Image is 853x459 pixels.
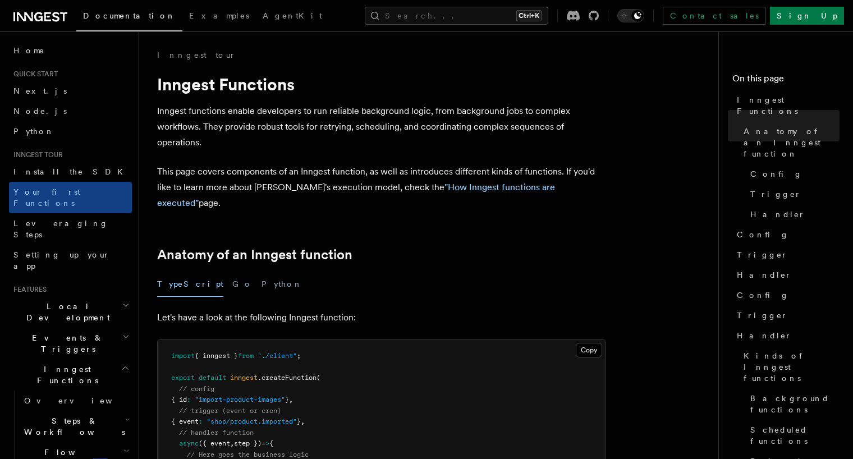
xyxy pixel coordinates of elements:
a: Anatomy of an Inngest function [739,121,840,164]
span: "shop/product.imported" [207,417,297,425]
button: Inngest Functions [9,359,132,391]
a: Trigger [732,305,840,325]
span: Your first Functions [13,187,80,208]
span: Handler [737,269,792,281]
span: Local Development [9,301,122,323]
span: : [187,396,191,403]
a: Config [732,285,840,305]
span: Anatomy of an Inngest function [744,126,840,159]
span: Steps & Workflows [20,415,125,438]
span: Node.js [13,107,67,116]
span: Trigger [737,249,788,260]
a: Background functions [746,388,840,420]
a: Python [9,121,132,141]
span: Background functions [750,393,840,415]
a: Handler [732,265,840,285]
a: Documentation [76,3,182,31]
span: Events & Triggers [9,332,122,355]
span: Install the SDK [13,167,130,176]
span: export [171,374,195,382]
a: Inngest Functions [732,90,840,121]
span: Next.js [13,86,67,95]
h1: Inngest Functions [157,74,606,94]
span: .createFunction [258,374,317,382]
span: Trigger [750,189,801,200]
span: inngest [230,374,258,382]
span: Scheduled functions [750,424,840,447]
a: Trigger [732,245,840,265]
span: Inngest Functions [9,364,121,386]
span: Handler [750,209,805,220]
span: Python [13,127,54,136]
span: Config [737,290,789,301]
span: Quick start [9,70,58,79]
button: Search...Ctrl+K [365,7,548,25]
span: Documentation [83,11,176,20]
a: Trigger [746,184,840,204]
button: Toggle dark mode [617,9,644,22]
span: default [199,374,226,382]
span: } [297,417,301,425]
a: Inngest tour [157,49,236,61]
kbd: Ctrl+K [516,10,542,21]
span: Examples [189,11,249,20]
a: Node.js [9,101,132,121]
button: Events & Triggers [9,328,132,359]
span: ; [297,352,301,360]
span: // trigger (event or cron) [179,407,281,415]
a: Overview [20,391,132,411]
button: TypeScript [157,272,223,297]
a: Contact sales [663,7,765,25]
span: Leveraging Steps [13,219,108,239]
span: Kinds of Inngest functions [744,350,840,384]
a: Scheduled functions [746,420,840,451]
button: Copy [576,343,602,357]
span: , [301,417,305,425]
span: "import-product-images" [195,396,285,403]
span: ( [317,374,320,382]
a: Next.js [9,81,132,101]
a: Config [746,164,840,184]
span: , [230,439,234,447]
span: Overview [24,396,140,405]
a: Your first Functions [9,182,132,213]
span: "./client" [258,352,297,360]
span: : [199,417,203,425]
a: Install the SDK [9,162,132,182]
button: Steps & Workflows [20,411,132,442]
span: async [179,439,199,447]
span: Inngest Functions [737,94,840,117]
button: Go [232,272,253,297]
span: { inngest } [195,352,238,360]
button: Python [262,272,302,297]
span: Setting up your app [13,250,110,270]
span: import [171,352,195,360]
p: Inngest functions enable developers to run reliable background logic, from background jobs to com... [157,103,606,150]
span: // handler function [179,429,254,437]
span: from [238,352,254,360]
a: Setting up your app [9,245,132,276]
span: { [269,439,273,447]
p: Let's have a look at the following Inngest function: [157,310,606,325]
span: } [285,396,289,403]
span: step }) [234,439,262,447]
span: { event [171,417,199,425]
span: Config [737,229,789,240]
button: Local Development [9,296,132,328]
span: // Here goes the business logic [187,451,309,458]
p: This page covers components of an Inngest function, as well as introduces different kinds of func... [157,164,606,211]
span: Home [13,45,45,56]
a: Leveraging Steps [9,213,132,245]
a: Anatomy of an Inngest function [157,247,352,263]
span: Handler [737,330,792,341]
span: { id [171,396,187,403]
a: Examples [182,3,256,30]
span: => [262,439,269,447]
span: Trigger [737,310,788,321]
span: Features [9,285,47,294]
a: Kinds of Inngest functions [739,346,840,388]
a: Handler [732,325,840,346]
a: Config [732,224,840,245]
span: , [289,396,293,403]
a: Sign Up [770,7,844,25]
